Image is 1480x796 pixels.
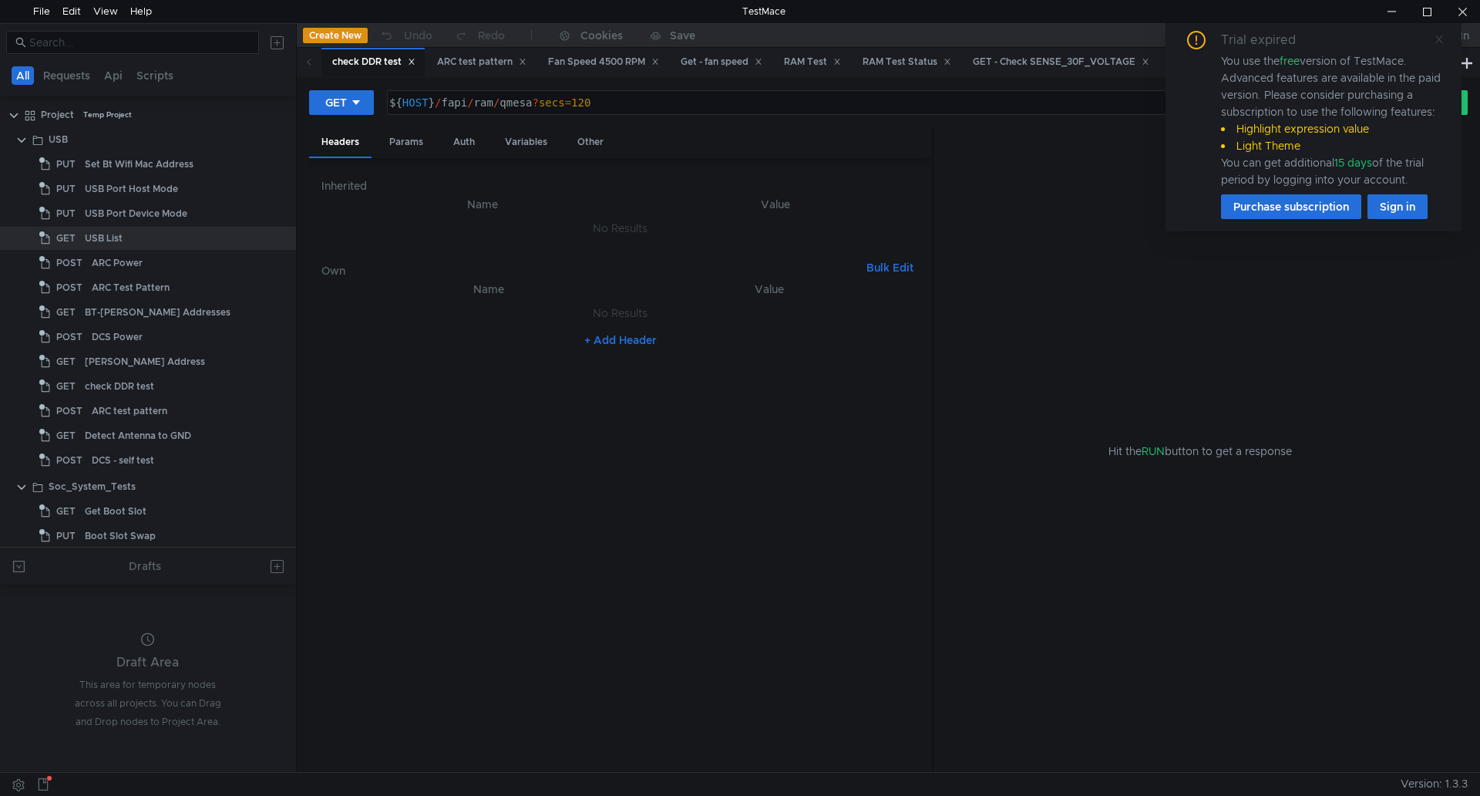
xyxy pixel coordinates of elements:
[593,306,647,320] nz-embed-empty: No Results
[309,90,374,115] button: GET
[303,28,368,43] button: Create New
[92,276,170,299] div: ARC Test Pattern
[321,177,920,195] h6: Inherited
[56,424,76,447] span: GET
[631,280,906,298] th: Value
[92,251,143,275] div: ARC Power
[1221,31,1314,49] div: Trial expired
[92,449,154,472] div: DCS - self test
[670,30,695,41] div: Save
[85,350,205,373] div: [PERSON_NAME] Address
[29,34,250,51] input: Search...
[56,375,76,398] span: GET
[56,301,76,324] span: GET
[56,400,82,423] span: POST
[973,54,1149,70] div: GET - Check SENSE_30F_VOLTAGE
[493,128,560,157] div: Variables
[580,26,623,45] div: Cookies
[1221,154,1443,188] div: You can get additional of the trial period by logging into your account.
[784,54,841,70] div: RAM Test
[85,524,156,548] div: Boot Slot Swap
[56,251,82,275] span: POST
[309,128,372,158] div: Headers
[1221,52,1443,188] div: You use the version of TestMace. Advanced features are available in the paid version. Please cons...
[437,54,526,70] div: ARC test pattern
[132,66,178,85] button: Scripts
[325,94,347,111] div: GET
[593,221,647,235] nz-embed-empty: No Results
[346,280,632,298] th: Name
[92,400,167,423] div: ARC test pattern
[863,54,951,70] div: RAM Test Status
[1367,194,1428,219] button: Sign in
[85,227,123,250] div: USB List
[85,375,154,398] div: check DDR test
[1221,137,1443,154] li: Light Theme
[681,54,762,70] div: Get - fan speed
[565,128,616,157] div: Other
[92,325,143,349] div: DCS Power
[478,26,505,45] div: Redo
[129,557,161,575] div: Drafts
[56,153,76,176] span: PUT
[1280,54,1300,68] span: free
[49,128,68,151] div: USB
[56,202,76,225] span: PUT
[368,24,443,47] button: Undo
[56,325,82,349] span: POST
[404,26,432,45] div: Undo
[377,128,436,157] div: Params
[56,449,82,472] span: POST
[1401,773,1468,795] span: Version: 1.3.3
[321,261,860,280] h6: Own
[56,227,76,250] span: GET
[83,103,132,126] div: Temp Project
[56,500,76,523] span: GET
[49,475,136,498] div: Soc_System_Tests
[56,276,82,299] span: POST
[443,24,516,47] button: Redo
[56,177,76,201] span: PUT
[632,195,920,214] th: Value
[85,153,193,176] div: Set Bt Wifi Mac Address
[1221,120,1443,137] li: Highlight expression value
[1108,443,1292,460] span: Hit the button to get a response
[85,424,191,447] div: Detect Antenna to GND
[12,66,34,85] button: All
[56,350,76,373] span: GET
[56,524,76,548] span: PUT
[860,258,920,277] button: Bulk Edit
[85,202,187,225] div: USB Port Device Mode
[441,128,487,157] div: Auth
[1142,444,1165,458] span: RUN
[99,66,127,85] button: Api
[578,331,663,349] button: + Add Header
[1221,194,1361,219] button: Purchase subscription
[85,301,230,324] div: BT-[PERSON_NAME] Addresses
[85,500,146,523] div: Get Boot Slot
[334,195,632,214] th: Name
[85,177,178,201] div: USB Port Host Mode
[1334,156,1372,170] span: 15 days
[332,54,415,70] div: check DDR test
[39,66,95,85] button: Requests
[41,103,74,126] div: Project
[548,54,659,70] div: Fan Speed 4500 RPM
